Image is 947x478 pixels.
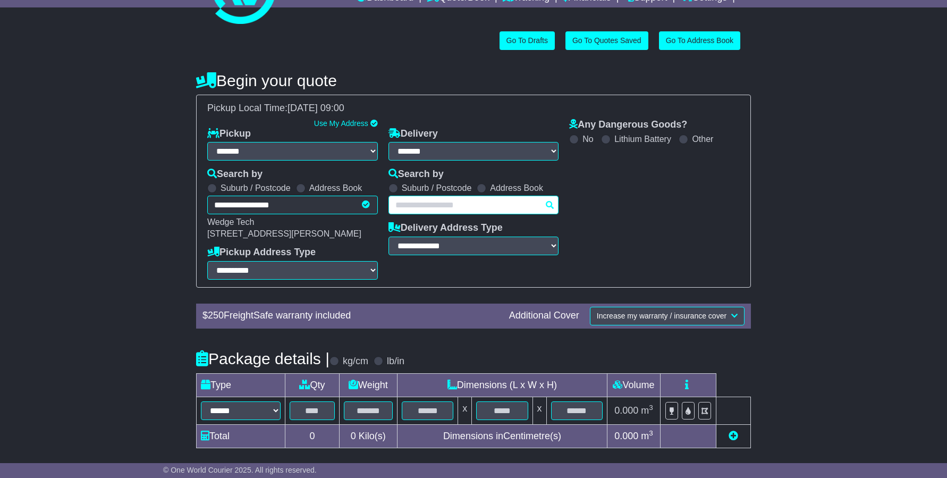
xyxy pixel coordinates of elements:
[607,373,660,397] td: Volume
[196,350,329,367] h4: Package details |
[582,134,593,144] label: No
[614,405,638,416] span: 0.000
[163,466,317,474] span: © One World Courier 2025. All rights reserved.
[565,31,648,50] a: Go To Quotes Saved
[402,183,472,193] label: Suburb / Postcode
[649,429,653,437] sup: 3
[343,356,368,367] label: kg/cm
[569,119,687,131] label: Any Dangerous Goods?
[614,134,671,144] label: Lithium Battery
[207,169,263,180] label: Search by
[641,431,653,441] span: m
[339,373,397,397] td: Weight
[309,183,362,193] label: Address Book
[207,229,361,238] span: [STREET_ADDRESS][PERSON_NAME]
[351,431,356,441] span: 0
[500,31,555,50] a: Go To Drafts
[458,397,472,424] td: x
[614,431,638,441] span: 0.000
[285,373,340,397] td: Qty
[208,310,224,321] span: 250
[288,103,344,113] span: [DATE] 09:00
[490,183,543,193] label: Address Book
[197,310,504,322] div: $ FreightSafe warranty included
[207,128,251,140] label: Pickup
[659,31,740,50] a: Go To Address Book
[197,424,285,448] td: Total
[532,397,546,424] td: x
[692,134,713,144] label: Other
[649,404,653,412] sup: 3
[388,169,444,180] label: Search by
[397,373,607,397] td: Dimensions (L x W x H)
[207,217,254,227] span: Wedge Tech
[397,424,607,448] td: Dimensions in Centimetre(s)
[196,72,751,89] h4: Begin your quote
[202,103,745,114] div: Pickup Local Time:
[388,222,503,234] label: Delivery Address Type
[504,310,585,322] div: Additional Cover
[729,431,738,441] a: Add new item
[285,424,340,448] td: 0
[388,128,438,140] label: Delivery
[314,119,368,128] a: Use My Address
[207,247,316,258] label: Pickup Address Type
[339,424,397,448] td: Kilo(s)
[590,307,745,325] button: Increase my warranty / insurance cover
[641,405,653,416] span: m
[197,373,285,397] td: Type
[221,183,291,193] label: Suburb / Postcode
[597,312,726,320] span: Increase my warranty / insurance cover
[387,356,404,367] label: lb/in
